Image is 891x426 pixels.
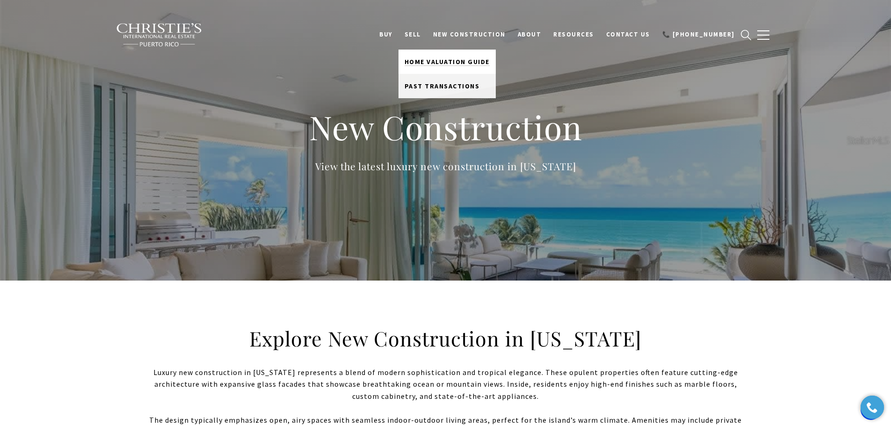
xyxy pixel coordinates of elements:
[116,23,203,47] img: Christie's International Real Estate black text logo
[427,26,512,43] a: New Construction
[662,30,735,38] span: 📞 [PHONE_NUMBER]
[398,26,427,43] a: SELL
[259,159,633,174] p: View the latest luxury new construction in [US_STATE]
[656,26,741,43] a: call +19392204764
[606,30,650,38] span: Contact Us
[433,30,506,38] span: New Construction
[259,107,633,148] h1: New Construction
[405,82,480,90] span: Past Transactions
[373,26,398,43] a: BUY
[142,367,750,403] p: Luxury new construction in [US_STATE] represents a blend of modern sophistication and tropical el...
[741,30,751,40] a: search
[547,26,600,43] a: Resources
[245,325,647,352] h2: Explore New Construction in [US_STATE]
[600,26,656,43] a: Contact Us
[398,50,496,74] a: home
[405,58,490,66] span: Home Valuation Guide
[398,74,496,98] a: Past Transactions
[512,26,548,43] a: About
[751,22,775,49] button: button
